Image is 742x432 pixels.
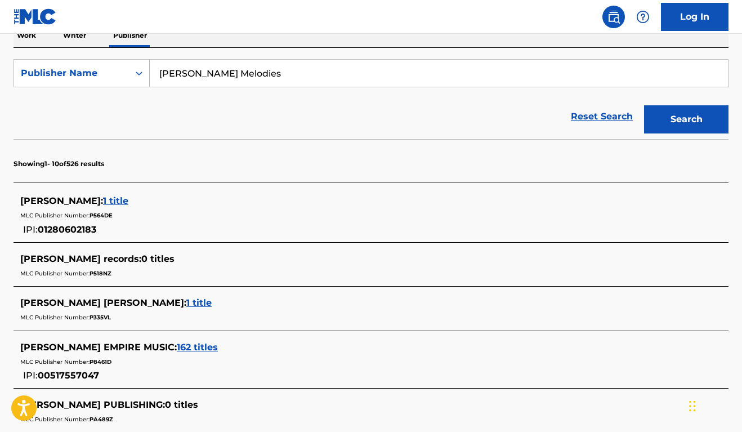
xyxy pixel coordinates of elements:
[38,224,96,235] span: 01280602183
[90,270,111,277] span: P518NZ
[186,297,212,308] span: 1 title
[90,358,111,366] span: P8461D
[90,212,113,219] span: P564DE
[20,253,141,264] span: [PERSON_NAME] records :
[661,3,728,31] a: Log In
[20,399,165,410] span: [PERSON_NAME] PUBLISHING :
[20,314,90,321] span: MLC Publisher Number:
[689,389,696,423] div: Drag
[21,66,122,80] div: Publisher Name
[38,370,99,381] span: 00517557047
[20,342,177,353] span: [PERSON_NAME] EMPIRE MUSIC :
[177,342,218,353] span: 162 titles
[632,6,654,28] div: Help
[636,10,650,24] img: help
[90,314,111,321] span: P335VL
[60,24,90,47] p: Writer
[644,105,728,133] button: Search
[565,104,638,129] a: Reset Search
[607,10,620,24] img: search
[141,253,175,264] span: 0 titles
[686,378,742,432] iframe: Chat Widget
[20,270,90,277] span: MLC Publisher Number:
[103,195,128,206] span: 1 title
[20,358,90,366] span: MLC Publisher Number:
[14,8,57,25] img: MLC Logo
[602,6,625,28] a: Public Search
[14,24,39,47] p: Work
[165,399,198,410] span: 0 titles
[20,212,90,219] span: MLC Publisher Number:
[23,370,38,381] span: IPI:
[20,416,90,423] span: MLC Publisher Number:
[90,416,113,423] span: PA489Z
[14,59,728,139] form: Search Form
[23,224,38,235] span: IPI:
[20,297,186,308] span: [PERSON_NAME] [PERSON_NAME] :
[110,24,150,47] p: Publisher
[14,159,104,169] p: Showing 1 - 10 of 526 results
[20,195,103,206] span: [PERSON_NAME] :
